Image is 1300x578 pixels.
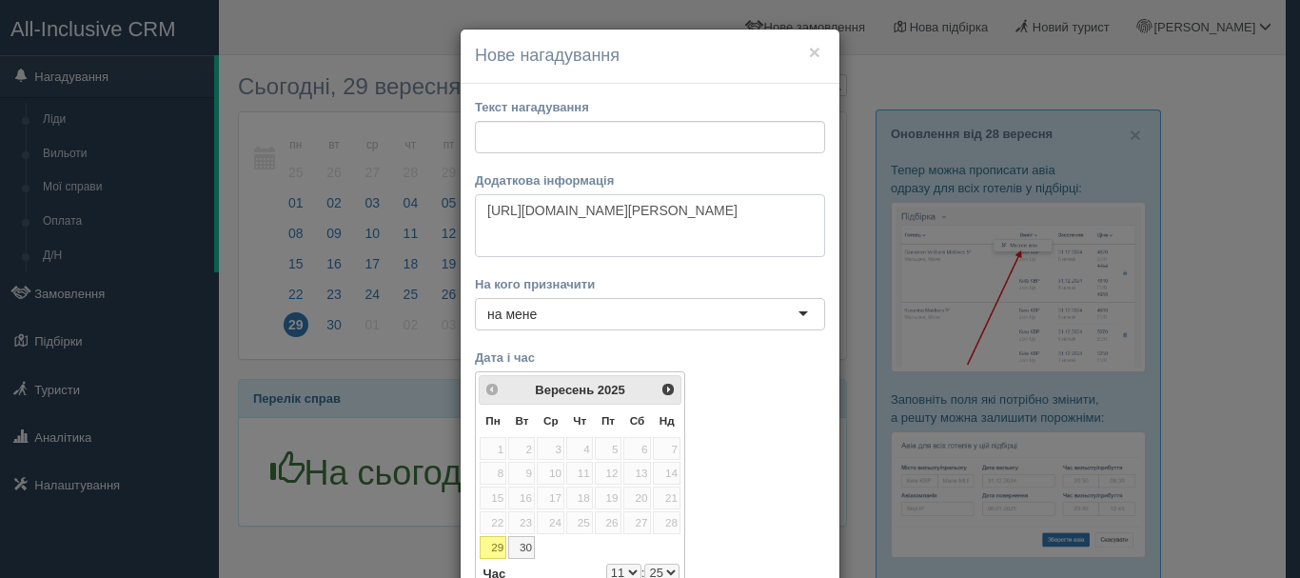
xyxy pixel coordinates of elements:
span: Середа [543,414,559,427]
span: Вересень [535,383,594,397]
a: 29 [480,536,507,559]
label: Текст нагадування [475,98,825,116]
label: Дата і час [475,349,825,367]
a: 30 [508,536,535,559]
span: 2025 [598,383,625,397]
span: Понеділок [485,414,500,427]
span: Субота [630,414,645,427]
button: × [809,42,820,62]
label: Додаткова інформація [475,171,825,189]
span: П [601,414,615,427]
span: Неділя [660,414,675,427]
a: Наст> [657,378,679,400]
span: Четвер [573,414,586,427]
span: Наст> [660,382,676,397]
span: Вівторок [515,414,528,427]
label: На кого призначити [475,275,825,293]
div: на мене [487,305,537,324]
h4: Нове нагадування [475,44,825,69]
